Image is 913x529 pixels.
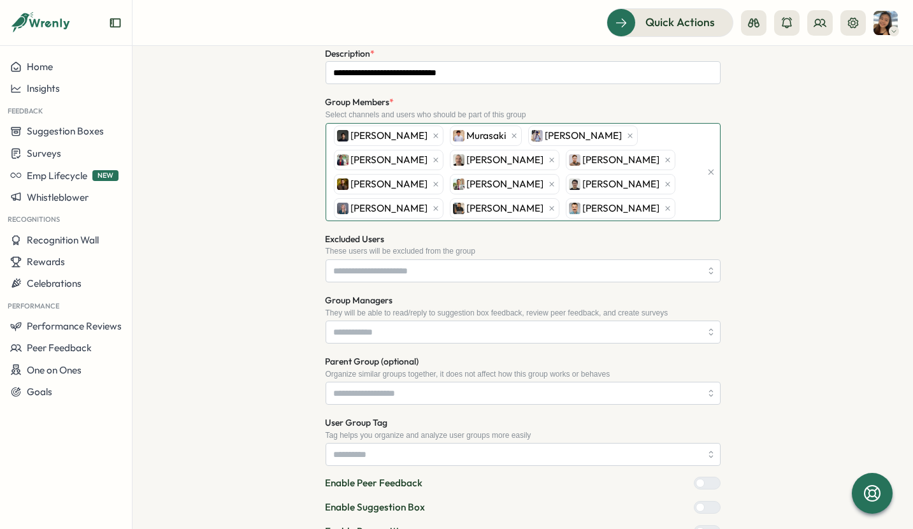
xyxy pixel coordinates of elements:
[351,177,428,191] span: [PERSON_NAME]
[326,416,388,430] label: User Group Tag
[337,203,349,214] img: Sarah Johansson
[873,11,898,35] img: Tracy
[92,170,119,181] span: NEW
[453,154,464,166] img: Juliano Lazzarotto
[569,178,580,190] img: Philip Wong
[583,201,660,215] span: [PERSON_NAME]
[27,320,122,332] span: Performance Reviews
[569,154,580,166] img: Sergio Sanchez Ferreros
[27,147,61,159] span: Surveys
[27,342,92,354] span: Peer Feedback
[27,364,82,376] span: One on Ones
[326,294,393,308] label: Group Managers
[337,178,349,190] img: Nathaniel Acton
[27,256,65,268] span: Rewards
[27,386,52,398] span: Goals
[326,47,375,61] label: Description
[467,153,544,167] span: [PERSON_NAME]
[326,476,423,490] p: Enable Peer Feedback
[569,203,580,214] img: Ruslan Dudin
[27,82,60,94] span: Insights
[326,110,721,119] div: Select channels and users who should be part of this group
[467,177,544,191] span: [PERSON_NAME]
[337,154,349,166] img: Caroline GOH
[27,277,82,289] span: Celebrations
[351,201,428,215] span: [PERSON_NAME]
[453,203,464,214] img: Pedro Martins T Costa
[326,247,721,256] div: These users will be excluded from the group
[545,129,622,143] span: [PERSON_NAME]
[326,355,419,369] label: Parent Group (optional)
[453,130,464,141] img: Murasaki
[27,125,104,137] span: Suggestion Boxes
[326,233,385,247] label: Excluded Users
[326,96,394,110] label: Group Members
[583,153,660,167] span: [PERSON_NAME]
[109,17,122,29] button: Expand sidebar
[467,129,507,143] span: Murasaki
[583,177,660,191] span: [PERSON_NAME]
[326,500,426,514] p: Enable Suggestion Box
[27,191,89,203] span: Whistleblower
[531,130,543,141] img: Amar Singh
[607,8,733,36] button: Quick Actions
[351,153,428,167] span: [PERSON_NAME]
[467,201,544,215] span: [PERSON_NAME]
[326,431,721,440] div: Tag helps you organize and analyze user groups more easily
[326,370,721,379] div: Organize similar groups together, it does not affect how this group works or behaves
[337,130,349,141] img: Phillip Pon
[645,14,715,31] span: Quick Actions
[351,129,428,143] span: [PERSON_NAME]
[453,178,464,190] img: Nikhil Joshi
[27,234,99,246] span: Recognition Wall
[326,308,721,317] div: They will be able to read/reply to suggestion box feedback, review peer feedback, and create surveys
[27,170,87,182] span: Emp Lifecycle
[27,61,53,73] span: Home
